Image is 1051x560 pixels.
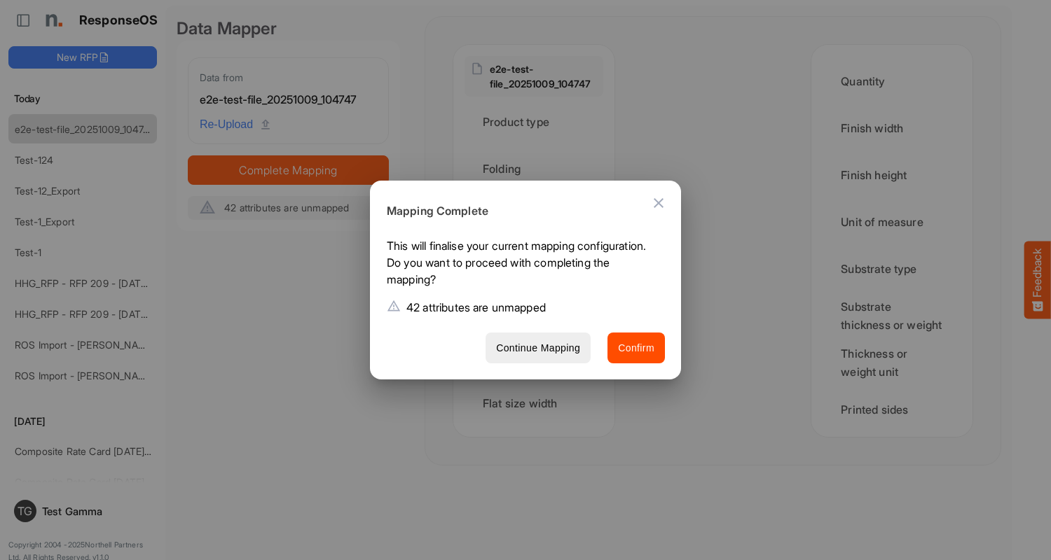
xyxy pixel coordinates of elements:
[618,339,654,357] span: Confirm
[406,299,546,316] p: 42 attributes are unmapped
[607,332,665,364] button: Confirm
[387,237,654,293] p: This will finalise your current mapping configuration. Do you want to proceed with completing the...
[642,186,675,220] button: Close dialog
[496,339,580,357] span: Continue Mapping
[486,332,591,364] button: Continue Mapping
[387,202,654,220] h6: Mapping Complete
